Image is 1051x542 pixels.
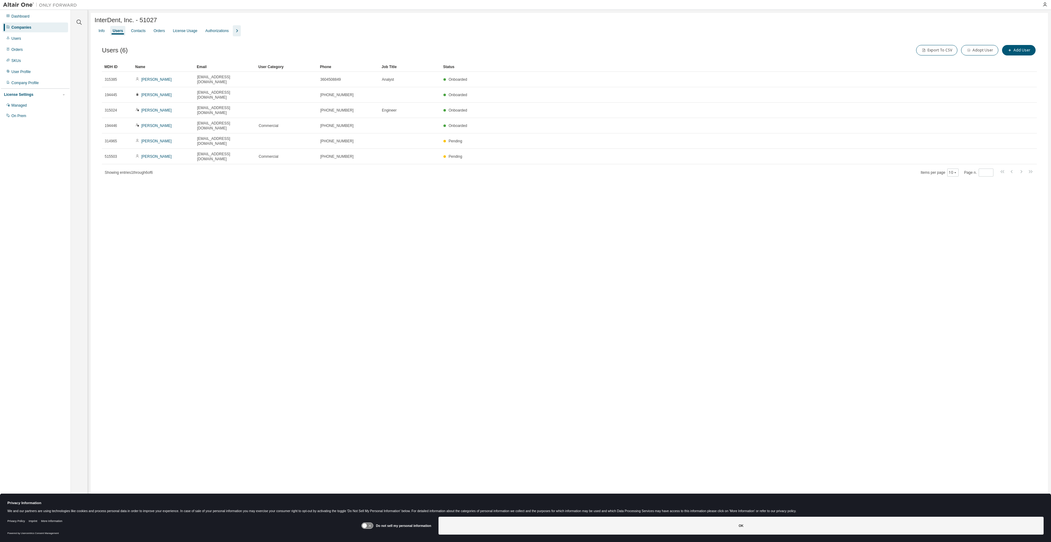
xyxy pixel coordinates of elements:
[197,62,253,72] div: Email
[154,28,165,33] div: Orders
[197,152,253,161] span: [EMAIL_ADDRESS][DOMAIN_NAME]
[382,77,394,82] span: Analyst
[95,17,157,24] span: InterDent, Inc. - 51027
[11,25,31,30] div: Companies
[105,154,117,159] span: 515503
[961,45,998,55] button: Adopt User
[259,154,278,159] span: Commercial
[320,77,341,82] span: 3604508849
[105,108,117,113] span: 315024
[104,62,130,72] div: MDH ID
[197,75,253,84] span: [EMAIL_ADDRESS][DOMAIN_NAME]
[320,92,354,97] span: [PHONE_NUMBER]
[11,69,31,74] div: User Profile
[141,108,172,112] a: [PERSON_NAME]
[449,139,462,143] span: Pending
[11,14,30,19] div: Dashboard
[320,139,354,144] span: [PHONE_NUMBER]
[102,47,128,54] span: Users (6)
[197,136,253,146] span: [EMAIL_ADDRESS][DOMAIN_NAME]
[141,77,172,82] a: [PERSON_NAME]
[258,62,315,72] div: User Category
[320,123,354,128] span: [PHONE_NUMBER]
[382,62,438,72] div: Job Title
[11,113,26,118] div: On Prem
[105,77,117,82] span: 315385
[135,62,192,72] div: Name
[964,169,993,177] span: Page n.
[382,108,397,113] span: Engineer
[11,47,23,52] div: Orders
[105,123,117,128] span: 194446
[141,93,172,97] a: [PERSON_NAME]
[921,169,959,177] span: Items per page
[949,170,957,175] button: 10
[4,92,33,97] div: License Settings
[320,108,354,113] span: [PHONE_NUMBER]
[99,28,105,33] div: Info
[916,45,957,55] button: Export To CSV
[1002,45,1036,55] button: Add User
[11,103,27,108] div: Managed
[449,154,462,159] span: Pending
[449,108,467,112] span: Onboarded
[197,90,253,100] span: [EMAIL_ADDRESS][DOMAIN_NAME]
[113,28,123,33] div: Users
[449,93,467,97] span: Onboarded
[259,123,278,128] span: Commercial
[3,2,80,8] img: Altair One
[105,170,153,175] span: Showing entries 1 through 6 of 6
[141,139,172,143] a: [PERSON_NAME]
[197,105,253,115] span: [EMAIL_ADDRESS][DOMAIN_NAME]
[320,62,377,72] div: Phone
[131,28,145,33] div: Contacts
[105,92,117,97] span: 194445
[105,139,117,144] span: 314965
[449,124,467,128] span: Onboarded
[173,28,197,33] div: License Usage
[205,28,229,33] div: Authorizations
[449,77,467,82] span: Onboarded
[141,154,172,159] a: [PERSON_NAME]
[11,58,21,63] div: SKUs
[11,80,39,85] div: Company Profile
[197,121,253,131] span: [EMAIL_ADDRESS][DOMAIN_NAME]
[141,124,172,128] a: [PERSON_NAME]
[320,154,354,159] span: [PHONE_NUMBER]
[443,62,1000,72] div: Status
[11,36,21,41] div: Users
